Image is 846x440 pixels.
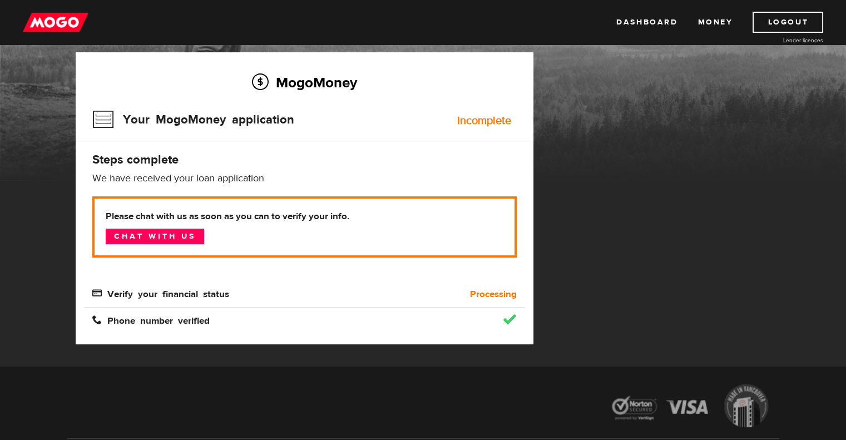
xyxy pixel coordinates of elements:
h4: Steps complete [92,152,517,167]
span: Verify your financial status [92,288,229,298]
iframe: LiveChat chat widget [624,181,846,440]
p: We have received your loan application [92,172,517,185]
img: mogo_logo-11ee424be714fa7cbb0f0f49df9e16ec.png [23,12,88,33]
h3: Your MogoMoney application [92,105,294,134]
a: Dashboard [616,12,677,33]
a: Lender licences [740,36,823,45]
b: Processing [470,288,517,301]
b: Please chat with us as soon as you can to verify your info. [106,210,503,223]
img: legal-icons-92a2ffecb4d32d839781d1b4e4802d7b.png [601,376,779,439]
span: Phone number verified [92,315,210,324]
a: Chat with us [106,229,204,244]
a: Money [697,12,733,33]
a: Logout [753,12,823,33]
h2: MogoMoney [92,71,517,94]
div: Incomplete [457,115,511,126]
